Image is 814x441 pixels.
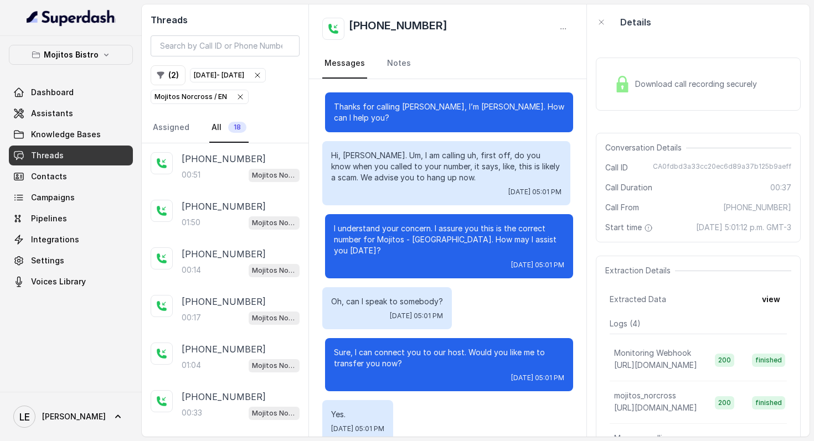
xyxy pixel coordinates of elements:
span: [DATE] 05:01 PM [511,373,564,382]
p: Thanks for calling [PERSON_NAME], I’m [PERSON_NAME]. How can I help you? [334,101,564,123]
a: [PERSON_NAME] [9,401,133,432]
a: Contacts [9,167,133,186]
a: Assigned [151,113,192,143]
button: Mojitos Norcross / EN [151,90,249,104]
span: [DATE] 05:01 PM [390,312,443,320]
p: Mojitos Norcross / EN [252,360,296,371]
p: [PHONE_NUMBER] [182,343,266,356]
span: [DATE] 5:01:12 p.m. GMT-3 [696,222,791,233]
span: Extraction Details [605,265,675,276]
a: All18 [209,113,249,143]
img: light.svg [27,9,116,27]
p: 00:51 [182,169,200,180]
h2: Threads [151,13,300,27]
span: 00:37 [770,182,791,193]
p: 01:50 [182,217,200,228]
span: Settings [31,255,64,266]
span: 200 [715,354,734,367]
span: Integrations [31,234,79,245]
p: [PHONE_NUMBER] [182,390,266,403]
p: Mojitos Norcross / EN [252,265,296,276]
span: Contacts [31,171,67,182]
a: Notes [385,49,413,79]
span: finished [752,396,785,409]
a: Messages [322,49,367,79]
input: Search by Call ID or Phone Number [151,35,300,56]
p: Mojitos Norcross / EN [252,217,296,229]
span: Conversation Details [605,142,686,153]
a: Threads [9,146,133,165]
p: Details [620,15,651,29]
span: [URL][DOMAIN_NAME] [614,403,697,412]
a: Knowledge Bases [9,124,133,144]
p: Mojitos Norcross / EN [252,170,296,181]
span: 18 [228,122,246,133]
span: [DATE] 05:01 PM [508,188,561,196]
a: Assistants [9,103,133,123]
p: Mojitos Norcross / EN [252,408,296,419]
span: CA0fdbd3a33cc20ec6d89a37b125b9aeff [653,162,791,173]
p: 00:14 [182,264,201,276]
span: Start time [605,222,655,233]
span: finished [752,354,785,367]
span: Campaigns [31,192,75,203]
div: [DATE] - [DATE] [194,70,244,81]
span: Dashboard [31,87,74,98]
p: 00:33 [182,407,202,418]
img: Lock Icon [614,76,631,92]
p: 01:04 [182,360,201,371]
p: Mojitos Norcross / EN [154,91,227,102]
span: Voices Library [31,276,86,287]
a: Pipelines [9,209,133,229]
p: [PHONE_NUMBER] [182,295,266,308]
span: Call From [605,202,639,213]
span: Assistants [31,108,73,119]
nav: Tabs [322,49,574,79]
p: Mojitos Norcross / EN [252,313,296,324]
a: Voices Library [9,272,133,292]
p: Monitoring Webhook [614,347,691,359]
p: Yes. [331,409,384,420]
p: 00:17 [182,312,201,323]
nav: Tabs [151,113,300,143]
p: Sure, I can connect you to our host. Would you like me to transfer you now? [334,347,564,369]
p: Mojitos Bistro [44,48,99,61]
span: Threads [31,150,64,161]
span: [URL][DOMAIN_NAME] [614,360,697,370]
span: [PHONE_NUMBER] [723,202,791,213]
span: Pipelines [31,213,67,224]
button: Mojitos Bistro [9,45,133,65]
span: [PERSON_NAME] [42,411,106,422]
span: Download call recording securely [635,79,761,90]
span: Knowledge Bases [31,129,101,140]
h2: [PHONE_NUMBER] [349,18,447,40]
span: 200 [715,396,734,409]
p: Oh, can I speak to somebody? [331,296,443,307]
button: (2) [151,65,186,85]
p: Hi, [PERSON_NAME]. Um, I am calling uh, first off, do you know when you called to your number, it... [331,150,561,183]
p: [PHONE_NUMBER] [182,152,266,165]
p: I understand your concern. I assure you this is the correct number for Mojitos - [GEOGRAPHIC_DATA... [334,223,564,256]
button: [DATE]- [DATE] [190,68,266,82]
a: Campaigns [9,188,133,207]
p: Logs ( 4 ) [610,318,787,329]
p: [PHONE_NUMBER] [182,247,266,261]
span: [DATE] 05:01 PM [511,261,564,269]
span: Extracted Data [610,294,666,305]
p: [PHONE_NUMBER] [182,200,266,213]
span: [DATE] 05:01 PM [331,424,384,433]
span: Call Duration [605,182,652,193]
p: mojitos_norcross [614,390,676,401]
a: Dashboard [9,82,133,102]
a: Settings [9,251,133,271]
text: LE [19,411,30,423]
span: Call ID [605,162,628,173]
button: view [755,289,787,309]
a: Integrations [9,230,133,250]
